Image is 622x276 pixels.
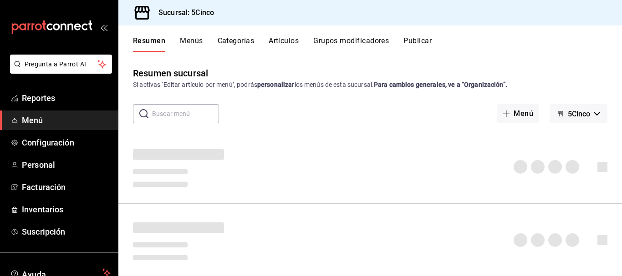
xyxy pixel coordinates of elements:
[374,81,507,88] strong: Para cambios generales, ve a “Organización”.
[269,36,299,52] button: Artículos
[313,36,389,52] button: Grupos modificadores
[133,80,607,90] div: Si activas ‘Editar artículo por menú’, podrás los menús de esta sucursal.
[22,226,111,238] span: Suscripción
[22,203,111,216] span: Inventarios
[550,104,607,123] button: 5Cinco
[22,181,111,193] span: Facturación
[22,114,111,126] span: Menú
[25,60,98,69] span: Pregunta a Parrot AI
[6,66,112,75] a: Pregunta a Parrot AI
[133,66,208,80] div: Resumen sucursal
[100,24,107,31] button: open_drawer_menu
[257,81,295,88] strong: personalizar
[152,105,219,123] input: Buscar menú
[133,36,622,52] div: navigation tabs
[568,110,590,118] span: 5Cinco
[22,159,111,171] span: Personal
[180,36,203,52] button: Menús
[133,36,165,52] button: Resumen
[151,7,214,18] h3: Sucursal: 5Cinco
[403,36,432,52] button: Publicar
[22,92,111,104] span: Reportes
[22,136,111,149] span: Configuración
[497,104,539,123] button: Menú
[218,36,255,52] button: Categorías
[10,55,112,74] button: Pregunta a Parrot AI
